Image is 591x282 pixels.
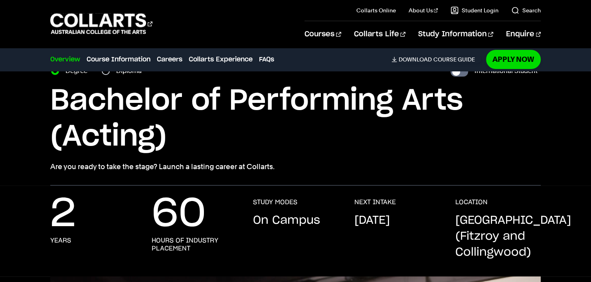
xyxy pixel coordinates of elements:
[152,237,237,252] h3: hours of industry placement
[50,198,76,230] p: 2
[259,55,274,64] a: FAQs
[356,6,396,14] a: Collarts Online
[418,21,493,47] a: Study Information
[50,237,71,245] h3: years
[354,21,405,47] a: Collarts Life
[455,198,488,206] h3: LOCATION
[451,6,498,14] a: Student Login
[506,21,541,47] a: Enquire
[65,65,92,77] label: Degree
[304,21,341,47] a: Courses
[474,65,538,77] label: International Student
[391,56,481,63] a: DownloadCourse Guide
[116,65,146,77] label: Diploma
[50,12,152,35] div: Go to homepage
[253,198,297,206] h3: STUDY MODES
[157,55,182,64] a: Careers
[253,213,320,229] p: On Campus
[152,198,206,230] p: 60
[354,198,395,206] h3: NEXT INTAKE
[50,55,80,64] a: Overview
[87,55,150,64] a: Course Information
[486,50,541,69] a: Apply Now
[189,55,253,64] a: Collarts Experience
[409,6,438,14] a: About Us
[455,213,571,260] p: [GEOGRAPHIC_DATA] (Fitzroy and Collingwood)
[50,83,541,155] h1: Bachelor of Performing Arts (Acting)
[399,56,432,63] span: Download
[50,161,541,172] p: Are you ready to take the stage? Launch a lasting career at Collarts.
[354,213,389,229] p: [DATE]
[511,6,541,14] a: Search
